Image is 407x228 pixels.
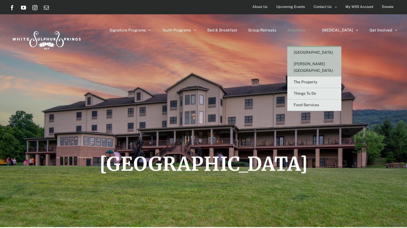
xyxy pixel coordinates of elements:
span: About Us [252,2,268,11]
a: The Property [287,77,341,88]
a: Bed & Breakfast [207,14,237,46]
a: [PERSON_NAME][GEOGRAPHIC_DATA] [287,59,341,77]
span: Donate [382,2,393,11]
a: [GEOGRAPHIC_DATA] [287,47,341,59]
span: [GEOGRAPHIC_DATA] [294,50,333,55]
a: Things To Do [287,88,341,100]
a: [MEDICAL_DATA] [322,14,358,46]
a: Get Involved [370,14,397,46]
a: Group Retreats [248,14,276,46]
nav: Main Menu [110,14,397,46]
span: Youth Programs [162,28,191,32]
span: [MEDICAL_DATA] [322,28,353,32]
span: [GEOGRAPHIC_DATA] [99,152,308,176]
span: Signature Programs [110,28,146,32]
a: Signature Programs [110,14,151,46]
img: White Sulphur Springs Logo [10,24,83,54]
span: Bed & Breakfast [207,28,237,32]
span: Food Services [294,103,319,107]
span: Upcoming Events [276,2,305,11]
span: Get Involved [370,28,392,32]
a: Food Services [287,100,341,111]
span: Contact Us [314,2,332,11]
a: Amenities [287,14,311,46]
span: [PERSON_NAME][GEOGRAPHIC_DATA] [294,62,333,73]
span: Amenities [287,28,305,32]
span: Things To Do [294,91,316,96]
span: My WSS Account [345,2,373,11]
span: Group Retreats [248,28,276,32]
span: The Property [294,80,317,84]
a: Youth Programs [162,14,196,46]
